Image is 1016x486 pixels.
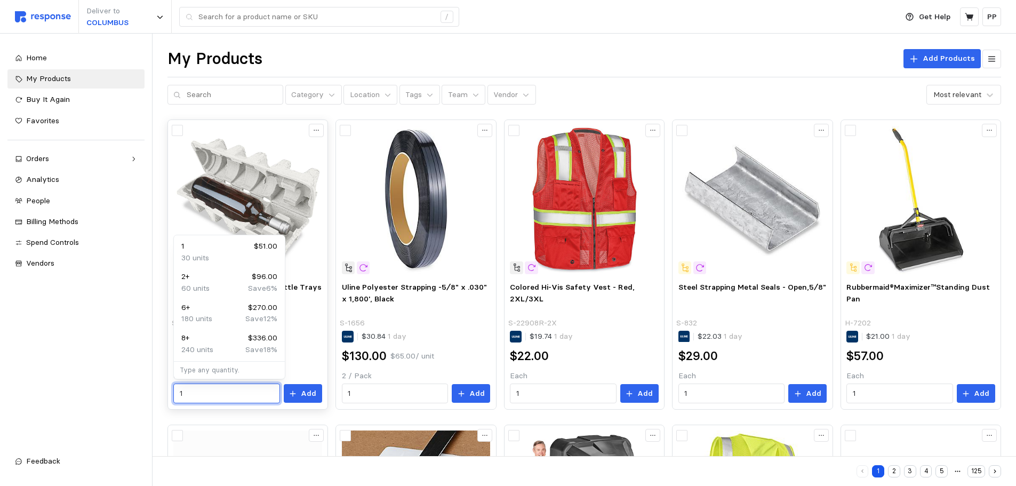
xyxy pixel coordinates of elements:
a: Vendors [7,254,145,273]
div: Most relevant [933,89,981,100]
span: 1 day [386,331,406,341]
span: 1 day [890,331,910,341]
p: PP [987,11,997,23]
img: svg%3e [15,11,71,22]
input: Qty [348,384,442,403]
a: Spend Controls [7,233,145,252]
p: Add [637,388,653,400]
img: S-832 [678,126,827,274]
p: $270.00 [248,302,277,314]
img: S-22908R-2X [510,126,658,274]
button: 125 [967,465,985,477]
input: Qty [684,384,778,403]
button: Get Help [899,7,957,27]
p: Each [846,370,995,382]
button: Add Products [903,49,981,68]
p: $336.00 [248,332,277,344]
p: Get Help [919,11,950,23]
button: Tags [399,85,440,105]
p: Save 18 % [245,344,277,356]
p: Save 6 % [248,283,277,294]
p: S-22908R-2X [508,317,557,329]
input: Qty [853,384,947,403]
p: $30.84 [362,331,406,342]
span: 1 day [722,331,742,341]
p: $65.00 / unit [390,350,434,362]
button: Vendor [487,85,536,105]
button: Category [285,85,342,105]
a: Favorites [7,111,145,131]
h2: $130.00 [342,348,387,364]
p: 240 units [181,344,213,356]
h2: $22.00 [510,348,549,364]
p: $96.00 [252,271,277,283]
img: S-24716T [173,126,322,274]
p: $19.74 [530,331,573,342]
button: Add [620,384,659,403]
button: Add [957,384,995,403]
p: 8 + [181,332,189,344]
button: Location [343,85,397,105]
span: Favorites [26,116,59,125]
p: $22.03 [698,331,742,342]
button: 4 [920,465,932,477]
span: Uline Polyester Strapping -5⁄8" x .030" x 1,800', Black [342,282,487,304]
button: PP [982,7,1001,26]
p: S-1656 [340,317,365,329]
p: Tags [405,89,422,101]
span: Feedback [26,456,60,466]
input: Search for a product name or SKU [198,7,435,27]
span: 1 day [552,331,573,341]
div: / [441,11,453,23]
button: 3 [904,465,916,477]
input: Qty [516,384,610,403]
p: H-7202 [845,317,871,329]
p: COLUMBUS [86,17,129,29]
p: 60 units [181,283,210,294]
a: My Products [7,69,145,89]
button: Team [442,85,485,105]
span: Buy It Again [26,94,70,104]
button: Add [788,384,827,403]
p: 180 units [181,313,212,325]
p: Category [291,89,324,101]
p: $51.00 [254,241,277,252]
a: Buy It Again [7,90,145,109]
p: Add [806,388,821,400]
p: S-24716T [172,317,205,329]
p: $21.00 [866,331,910,342]
a: Analytics [7,170,145,189]
button: 5 [935,465,948,477]
p: Each [510,370,658,382]
span: Rubbermaid®Maximizer™Standing Dust Pan [846,282,990,304]
span: Steel Strapping Metal Seals - Open,5⁄8" [678,282,826,292]
button: Feedback [7,452,145,471]
p: Vendor [493,89,518,101]
h2: $57.00 [846,348,884,364]
a: Billing Methods [7,212,145,232]
input: Search [187,85,277,105]
button: Add [452,384,490,403]
a: Orders [7,149,145,169]
p: Type any quantity. [180,365,279,375]
span: Analytics [26,174,59,184]
span: Colored Hi-Vis Safety Vest - Red, 2XL/3XL [510,282,635,304]
h2: $29.00 [678,348,718,364]
p: Location [350,89,380,101]
button: 1 [872,465,884,477]
img: H-7202 [846,126,995,274]
p: 2 / Pack [342,370,490,382]
span: People [26,196,50,205]
a: People [7,192,145,211]
p: Add [469,388,485,400]
div: Orders [26,153,126,165]
p: 6 + [181,302,190,314]
button: Add [284,384,322,403]
a: Home [7,49,145,68]
img: S-1656 [342,126,490,274]
h1: My Products [167,49,262,69]
span: Vendors [26,258,54,268]
p: Add [974,388,989,400]
span: Home [26,53,47,62]
p: Deliver to [86,5,129,17]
